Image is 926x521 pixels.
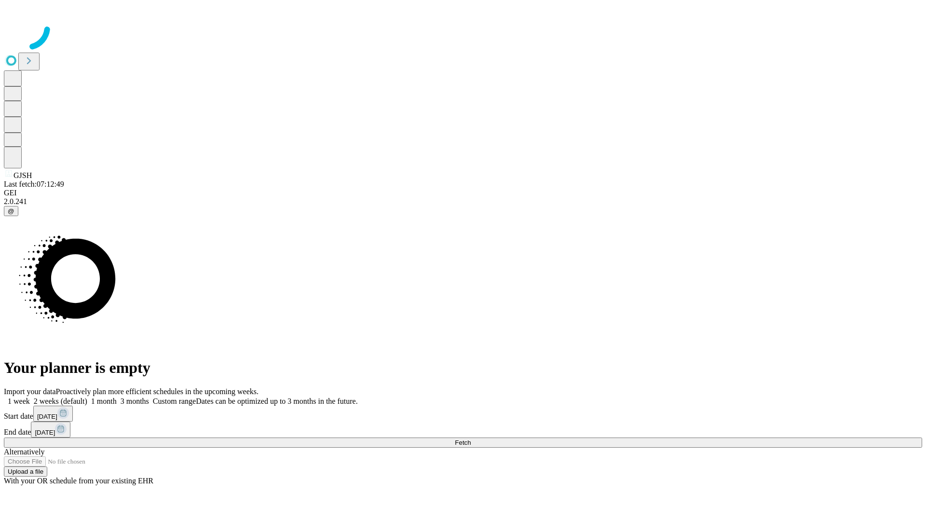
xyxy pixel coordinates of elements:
[455,439,471,446] span: Fetch
[33,406,73,422] button: [DATE]
[91,397,117,405] span: 1 month
[4,387,56,396] span: Import your data
[4,438,922,448] button: Fetch
[4,197,922,206] div: 2.0.241
[4,359,922,377] h1: Your planner is empty
[4,448,44,456] span: Alternatively
[8,207,14,215] span: @
[121,397,149,405] span: 3 months
[153,397,196,405] span: Custom range
[34,397,87,405] span: 2 weeks (default)
[56,387,259,396] span: Proactively plan more efficient schedules in the upcoming weeks.
[8,397,30,405] span: 1 week
[4,180,64,188] span: Last fetch: 07:12:49
[4,406,922,422] div: Start date
[14,171,32,179] span: GJSH
[4,466,47,477] button: Upload a file
[4,422,922,438] div: End date
[35,429,55,436] span: [DATE]
[37,413,57,420] span: [DATE]
[4,206,18,216] button: @
[31,422,70,438] button: [DATE]
[4,477,153,485] span: With your OR schedule from your existing EHR
[4,189,922,197] div: GEI
[196,397,357,405] span: Dates can be optimized up to 3 months in the future.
